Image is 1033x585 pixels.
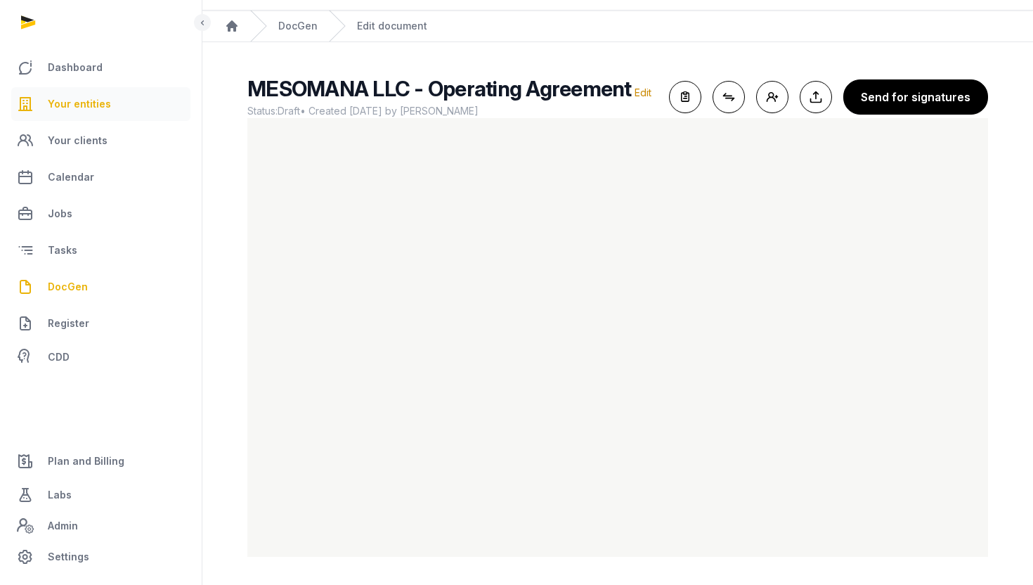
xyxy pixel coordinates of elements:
[48,59,103,76] span: Dashboard
[48,548,89,565] span: Settings
[11,87,190,121] a: Your entities
[357,19,427,33] div: Edit document
[11,160,190,194] a: Calendar
[11,512,190,540] a: Admin
[48,453,124,470] span: Plan and Billing
[48,315,89,332] span: Register
[11,270,190,304] a: DocGen
[48,517,78,534] span: Admin
[11,51,190,84] a: Dashboard
[11,307,190,340] a: Register
[48,96,111,112] span: Your entities
[11,343,190,371] a: CDD
[48,169,94,186] span: Calendar
[11,124,190,157] a: Your clients
[11,233,190,267] a: Tasks
[247,76,632,101] span: MESOMANA LLC - Operating Agreement
[635,86,651,98] span: Edit
[11,540,190,574] a: Settings
[11,197,190,231] a: Jobs
[202,11,1033,42] nav: Breadcrumb
[48,205,72,222] span: Jobs
[247,104,658,118] span: Status: • Created [DATE] by [PERSON_NAME]
[843,79,988,115] button: Send for signatures
[48,242,77,259] span: Tasks
[48,132,108,149] span: Your clients
[11,444,190,478] a: Plan and Billing
[48,487,72,503] span: Labs
[48,349,70,366] span: CDD
[48,278,88,295] span: DocGen
[11,478,190,512] a: Labs
[278,105,300,117] span: Draft
[278,19,318,33] a: DocGen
